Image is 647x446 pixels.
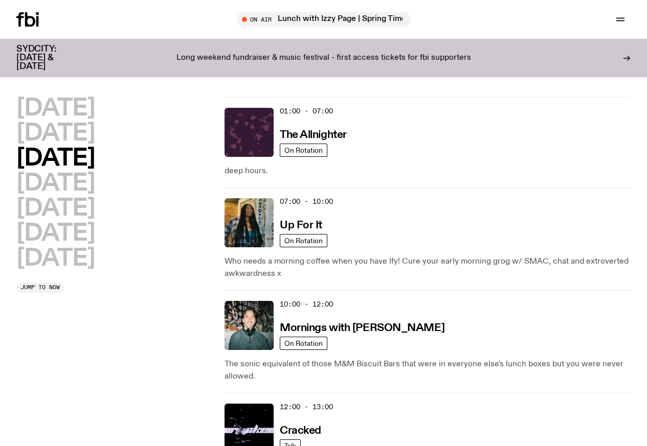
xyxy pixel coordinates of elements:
span: 07:00 - 10:00 [280,197,333,206]
button: [DATE] [16,122,95,145]
span: 01:00 - 07:00 [280,106,333,116]
button: [DATE] [16,172,95,195]
h3: Cracked [280,426,321,436]
p: Long weekend fundraiser & music festival - first access tickets for fbi supporters [176,54,471,63]
button: [DATE] [16,197,95,220]
button: [DATE] [16,147,95,170]
button: [DATE] [16,247,95,270]
button: Jump to now [16,283,64,293]
img: Radio presenter Ben Hansen sits in front of a wall of photos and an fbi radio sign. Film photo. B... [225,301,274,350]
a: On Rotation [280,144,327,157]
a: Up For It [280,218,322,231]
p: The sonic equivalent of those M&M Biscuit Bars that were in everyone else's lunch boxes but you w... [225,358,631,383]
h3: The Allnighter [280,130,347,140]
span: 10:00 - 12:00 [280,299,333,309]
button: [DATE] [16,97,95,120]
span: On Rotation [284,237,323,244]
a: The Allnighter [280,128,347,140]
h3: SYDCITY: [DATE] & [DATE] [16,45,82,71]
span: On Rotation [284,146,323,154]
button: [DATE] [16,222,95,245]
p: Who needs a morning coffee when you have Ify! Cure your early morning grog w/ SMAC, chat and extr... [225,255,631,280]
a: On Rotation [280,337,327,350]
a: Mornings with [PERSON_NAME] [280,321,444,334]
h3: Up For It [280,220,322,231]
span: Jump to now [20,285,60,290]
span: 12:00 - 13:00 [280,402,333,412]
span: On Rotation [284,339,323,347]
h3: Mornings with [PERSON_NAME] [280,323,444,334]
a: On Rotation [280,234,327,247]
button: On AirLunch with Izzy Page | Spring Time is HERE! [237,12,411,27]
a: Cracked [280,424,321,436]
p: deep hours. [225,165,631,177]
img: Ify - a Brown Skin girl with black braided twists, looking up to the side with her tongue stickin... [225,198,274,247]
